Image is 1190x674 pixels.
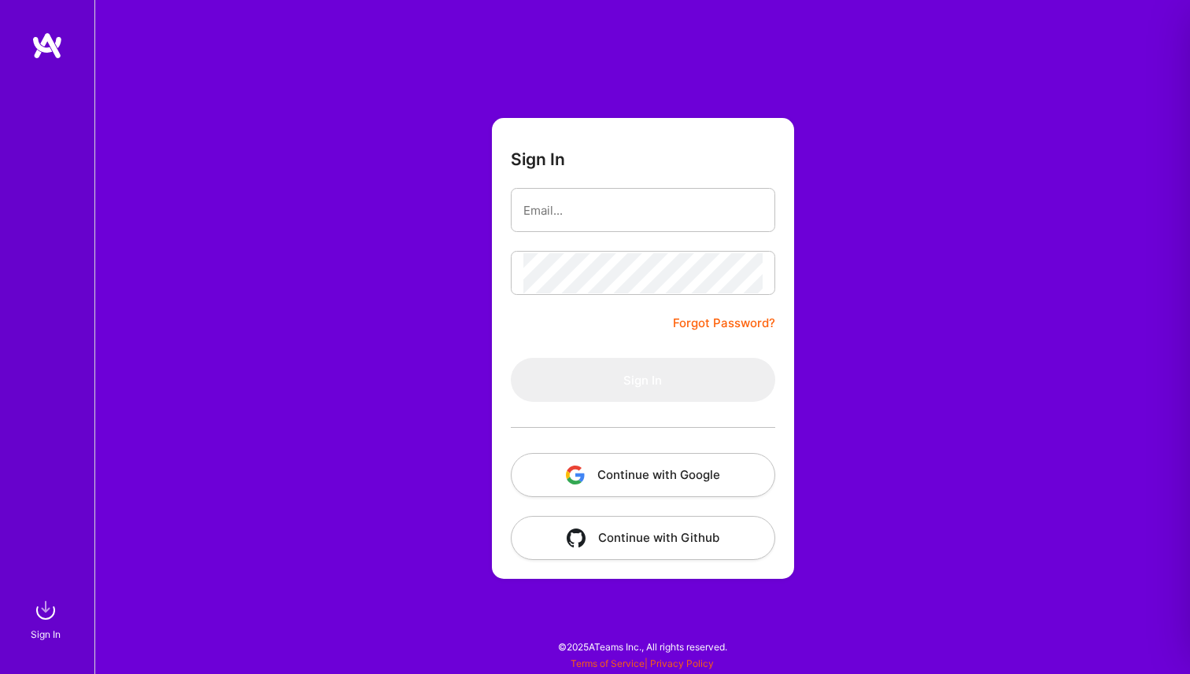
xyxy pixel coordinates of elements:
[511,453,775,497] button: Continue with Google
[650,657,714,669] a: Privacy Policy
[511,516,775,560] button: Continue with Github
[523,190,763,230] input: Email...
[30,595,61,626] img: sign in
[511,358,775,402] button: Sign In
[31,31,63,60] img: logo
[31,626,61,643] div: Sign In
[571,657,714,669] span: |
[571,657,645,669] a: Terms of Service
[94,627,1190,666] div: © 2025 ATeams Inc., All rights reserved.
[511,149,565,169] h3: Sign In
[33,595,61,643] a: sign inSign In
[673,314,775,333] a: Forgot Password?
[567,529,586,547] img: icon
[566,466,585,484] img: icon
